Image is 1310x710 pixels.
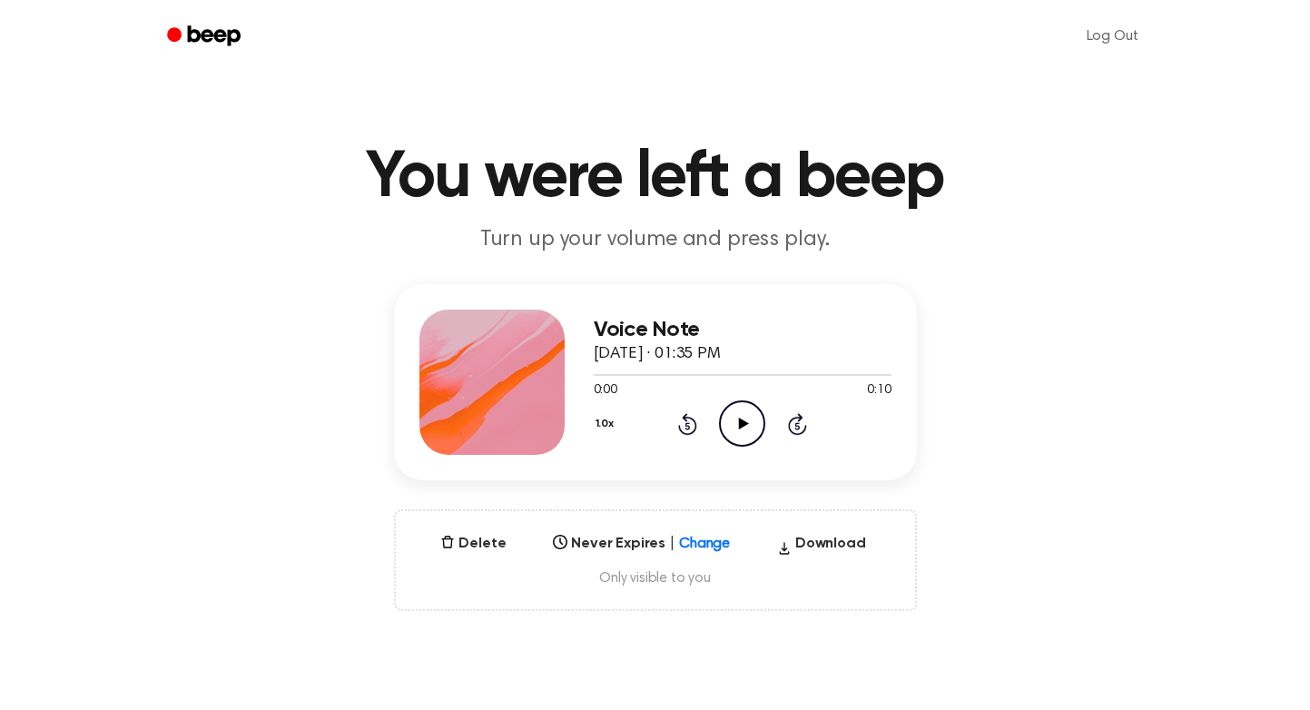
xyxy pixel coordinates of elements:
a: Beep [154,19,257,54]
button: Delete [433,533,513,555]
p: Turn up your volume and press play. [307,225,1004,255]
button: Download [770,533,873,562]
h1: You were left a beep [191,145,1120,211]
a: Log Out [1069,15,1157,58]
span: Only visible to you [418,569,893,587]
button: 1.0x [594,409,621,439]
h3: Voice Note [594,318,891,342]
span: 0:00 [594,381,617,400]
span: 0:10 [867,381,891,400]
span: [DATE] · 01:35 PM [594,346,721,362]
